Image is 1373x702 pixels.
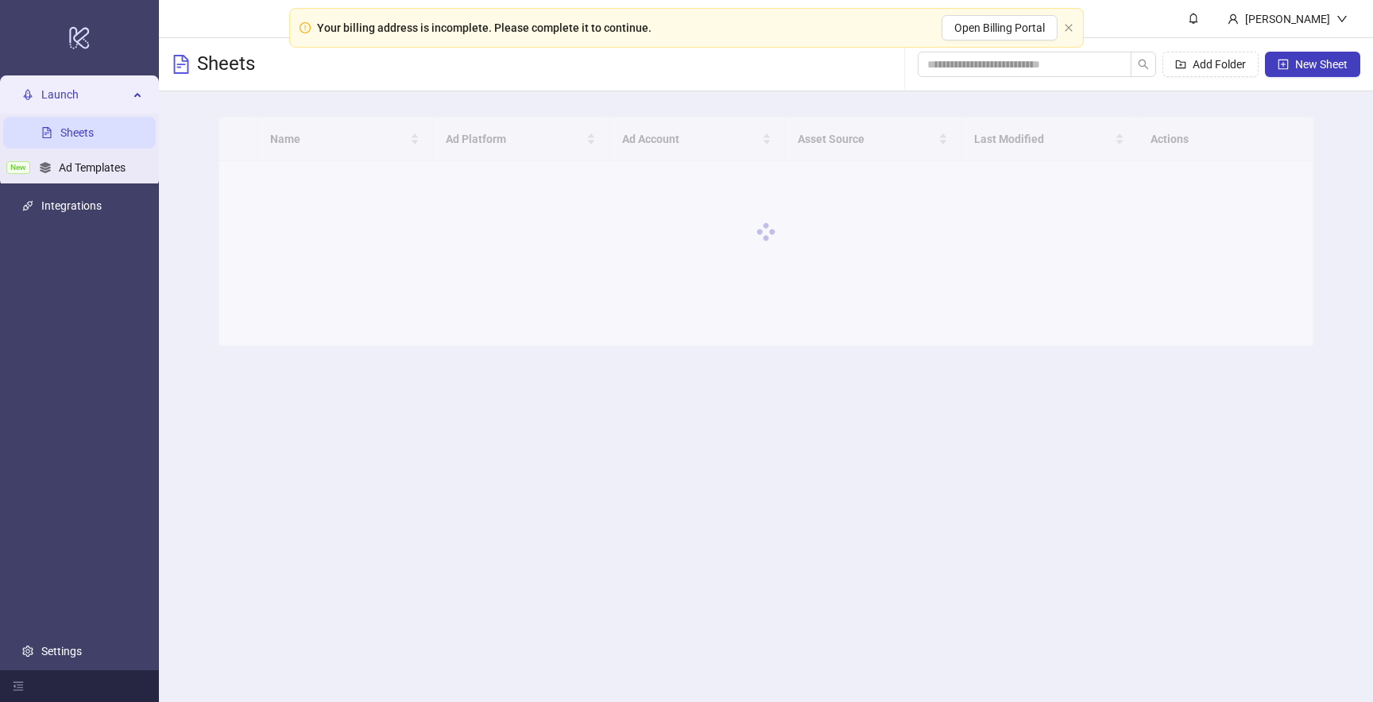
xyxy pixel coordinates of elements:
span: exclamation-circle [300,22,311,33]
button: New Sheet [1265,52,1360,77]
a: Sheets [60,126,94,139]
span: Add Folder [1193,58,1246,71]
div: Your billing address is incomplete. Please complete it to continue. [317,19,652,37]
span: search [1138,59,1149,70]
span: rocket [22,89,33,100]
div: [PERSON_NAME] [1239,10,1336,28]
a: Settings [41,645,82,658]
span: Open Billing Portal [954,21,1045,34]
button: Open Billing Portal [942,15,1058,40]
a: Integrations [41,199,102,212]
span: user [1228,13,1239,25]
span: file-text [172,55,191,74]
a: Ad Templates [59,161,126,174]
span: Launch [41,79,129,110]
span: New Sheet [1295,58,1348,71]
button: close [1064,23,1073,33]
span: down [1336,13,1348,25]
span: menu-fold [13,681,24,692]
h3: Sheets [197,52,255,77]
span: plus-square [1278,59,1289,70]
span: folder-add [1175,59,1186,70]
button: Add Folder [1162,52,1259,77]
span: bell [1188,13,1199,24]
